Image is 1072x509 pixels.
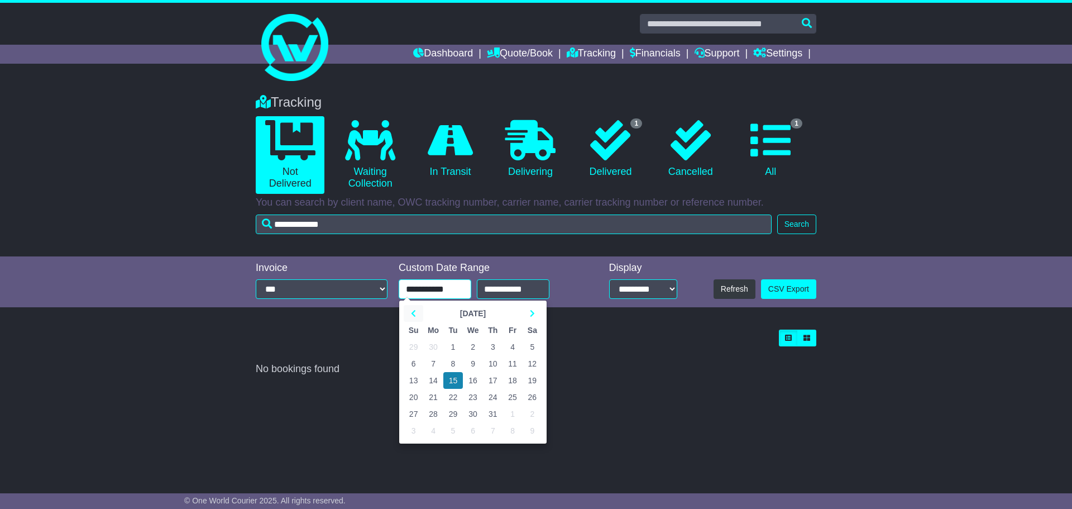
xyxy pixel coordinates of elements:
[443,355,463,372] td: 8
[502,322,522,339] th: Fr
[423,389,443,406] td: 21
[463,389,483,406] td: 23
[523,322,542,339] th: Sa
[630,118,642,129] span: 1
[567,45,616,64] a: Tracking
[523,355,542,372] td: 12
[423,372,443,389] td: 14
[463,355,483,372] td: 9
[496,116,564,182] a: Delivering
[404,422,423,439] td: 3
[736,116,805,182] a: 1 All
[483,389,502,406] td: 24
[443,406,463,422] td: 29
[630,45,681,64] a: Financials
[423,322,443,339] th: Mo
[413,45,473,64] a: Dashboard
[523,389,542,406] td: 26
[791,118,802,129] span: 1
[184,496,346,505] span: © One World Courier 2025. All rights reserved.
[463,322,483,339] th: We
[404,389,423,406] td: 20
[761,279,816,299] a: CSV Export
[443,339,463,355] td: 1
[423,422,443,439] td: 4
[523,406,542,422] td: 2
[523,372,542,389] td: 19
[404,322,423,339] th: Su
[250,94,822,111] div: Tracking
[523,339,542,355] td: 5
[443,422,463,439] td: 5
[443,372,463,389] td: 15
[523,422,542,439] td: 9
[483,406,502,422] td: 31
[463,372,483,389] td: 16
[483,355,502,372] td: 10
[416,116,485,182] a: In Transit
[609,262,677,274] div: Display
[423,305,522,322] th: Select Month
[483,422,502,439] td: 7
[404,355,423,372] td: 6
[443,389,463,406] td: 22
[256,363,816,375] div: No bookings found
[777,215,816,234] button: Search
[656,116,725,182] a: Cancelled
[483,322,502,339] th: Th
[443,322,463,339] th: Tu
[336,116,404,194] a: Waiting Collection
[463,339,483,355] td: 2
[463,406,483,422] td: 30
[404,372,423,389] td: 13
[404,406,423,422] td: 27
[502,355,522,372] td: 11
[576,116,645,182] a: 1 Delivered
[502,389,522,406] td: 25
[256,116,324,194] a: Not Delivered
[502,406,522,422] td: 1
[463,422,483,439] td: 6
[256,262,387,274] div: Invoice
[714,279,755,299] button: Refresh
[423,355,443,372] td: 7
[695,45,740,64] a: Support
[423,406,443,422] td: 28
[399,262,578,274] div: Custom Date Range
[502,339,522,355] td: 4
[753,45,802,64] a: Settings
[483,339,502,355] td: 3
[256,197,816,209] p: You can search by client name, OWC tracking number, carrier name, carrier tracking number or refe...
[404,339,423,355] td: 29
[483,372,502,389] td: 17
[502,422,522,439] td: 8
[423,339,443,355] td: 30
[502,372,522,389] td: 18
[487,45,553,64] a: Quote/Book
